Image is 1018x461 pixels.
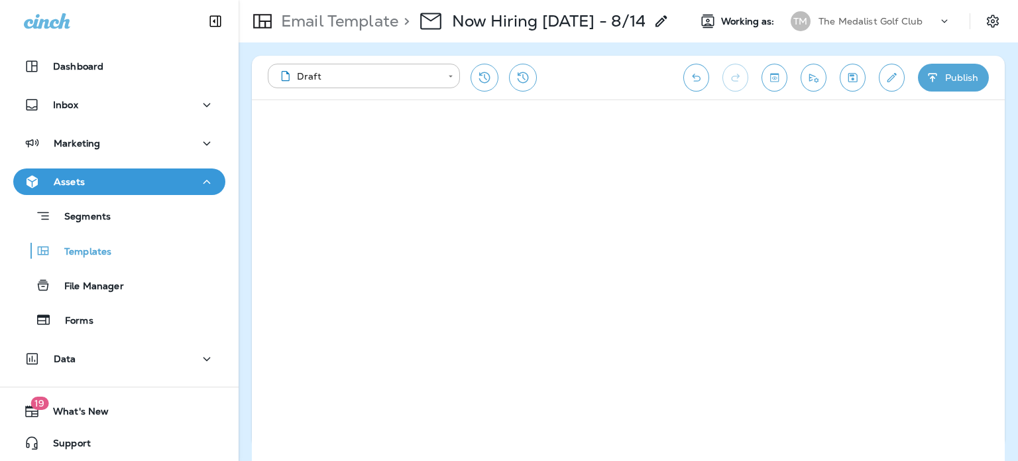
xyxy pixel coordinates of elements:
button: Publish [918,64,989,92]
p: Data [54,354,76,364]
span: Support [40,438,91,454]
p: Marketing [54,138,100,149]
p: Dashboard [53,61,103,72]
button: Save [840,64,866,92]
button: Segments [13,202,225,230]
div: TM [791,11,811,31]
p: The Medalist Golf Club [819,16,923,27]
span: Working as: [721,16,777,27]
button: Assets [13,168,225,195]
button: File Manager [13,271,225,299]
button: Edit details [879,64,905,92]
p: Now Hiring [DATE] - 8/14 [452,11,646,31]
p: File Manager [51,281,124,293]
span: What's New [40,406,109,422]
p: Segments [51,211,111,224]
button: Undo [683,64,709,92]
button: 19What's New [13,398,225,425]
button: Send test email [801,64,826,92]
p: Email Template [276,11,398,31]
button: Collapse Sidebar [197,8,234,34]
button: Templates [13,237,225,265]
p: > [398,11,410,31]
div: Draft [277,70,439,83]
p: Forms [52,315,93,328]
button: Inbox [13,92,225,118]
button: Forms [13,306,225,334]
p: Assets [54,176,85,187]
button: Dashboard [13,53,225,80]
span: 19 [30,397,48,410]
button: Support [13,430,225,456]
button: Settings [981,9,1005,33]
button: Marketing [13,130,225,157]
p: Templates [51,246,111,259]
div: Now Hiring August 2025 - 8/14 [452,11,646,31]
button: Toggle preview [762,64,787,92]
button: Data [13,346,225,372]
button: Restore from previous version [471,64,498,92]
button: View Changelog [509,64,537,92]
p: Inbox [53,99,78,110]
